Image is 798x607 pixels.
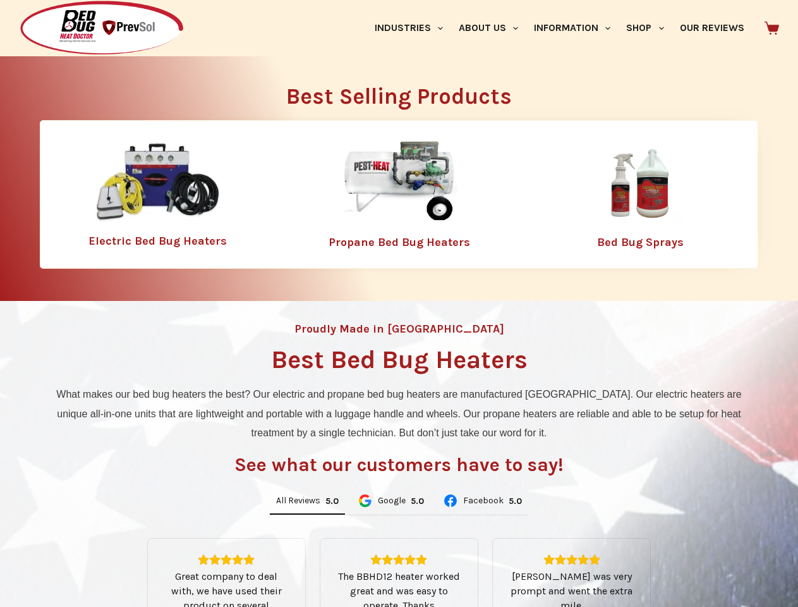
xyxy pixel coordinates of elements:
[40,85,758,107] h2: Best Selling Products
[411,496,424,506] div: Rating: 5.0 out of 5
[509,496,522,506] div: Rating: 5.0 out of 5
[10,5,48,43] button: Open LiveChat chat widget
[234,455,564,474] h3: See what our customers have to say!
[508,554,635,565] div: Rating: 5.0 out of 5
[509,496,522,506] div: 5.0
[336,554,462,565] div: Rating: 5.0 out of 5
[325,496,339,506] div: 5.0
[463,496,504,505] span: Facebook
[411,496,424,506] div: 5.0
[294,323,504,334] h4: Proudly Made in [GEOGRAPHIC_DATA]
[276,496,320,505] span: All Reviews
[46,385,752,443] p: What makes our bed bug heaters the best? Our electric and propane bed bug heaters are manufacture...
[378,496,406,505] span: Google
[597,235,684,249] a: Bed Bug Sprays
[88,234,227,248] a: Electric Bed Bug Heaters
[271,347,528,372] h1: Best Bed Bug Heaters
[325,496,339,506] div: Rating: 5.0 out of 5
[329,235,470,249] a: Propane Bed Bug Heaters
